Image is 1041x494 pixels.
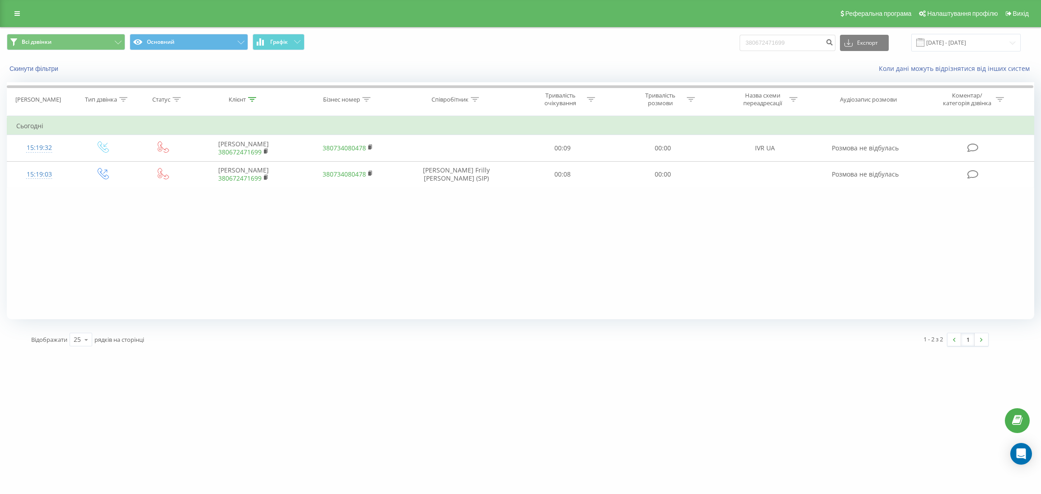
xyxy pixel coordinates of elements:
[431,96,469,103] div: Співробітник
[400,161,512,187] td: [PERSON_NAME] Frilly [PERSON_NAME] (SIP)
[961,333,975,346] a: 1
[7,65,63,73] button: Скинути фільтри
[840,96,897,103] div: Аудіозапис розмови
[713,135,817,161] td: IVR UA
[740,35,835,51] input: Пошук за номером
[218,148,262,156] a: 380672471699
[832,170,899,178] span: Розмова не відбулась
[192,135,296,161] td: [PERSON_NAME]
[253,34,305,50] button: Графік
[323,96,360,103] div: Бізнес номер
[130,34,248,50] button: Основний
[218,174,262,182] a: 380672471699
[512,135,613,161] td: 00:09
[636,92,685,107] div: Тривалість розмови
[16,139,62,157] div: 15:19:32
[941,92,994,107] div: Коментар/категорія дзвінка
[1010,443,1032,465] div: Open Intercom Messenger
[840,35,889,51] button: Експорт
[74,335,81,344] div: 25
[512,161,613,187] td: 00:08
[832,144,899,152] span: Розмова не відбулась
[7,34,125,50] button: Всі дзвінки
[270,39,288,45] span: Графік
[15,96,61,103] div: [PERSON_NAME]
[1013,10,1029,17] span: Вихід
[192,161,296,187] td: [PERSON_NAME]
[22,38,52,46] span: Всі дзвінки
[16,166,62,183] div: 15:19:03
[31,336,67,344] span: Відображати
[536,92,585,107] div: Тривалість очікування
[152,96,170,103] div: Статус
[613,161,713,187] td: 00:00
[85,96,117,103] div: Тип дзвінка
[323,170,366,178] a: 380734080478
[613,135,713,161] td: 00:00
[229,96,246,103] div: Клієнт
[94,336,144,344] span: рядків на сторінці
[323,144,366,152] a: 380734080478
[927,10,998,17] span: Налаштування профілю
[924,335,943,344] div: 1 - 2 з 2
[7,117,1034,135] td: Сьогодні
[739,92,787,107] div: Назва схеми переадресації
[879,64,1034,73] a: Коли дані можуть відрізнятися вiд інших систем
[845,10,912,17] span: Реферальна програма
